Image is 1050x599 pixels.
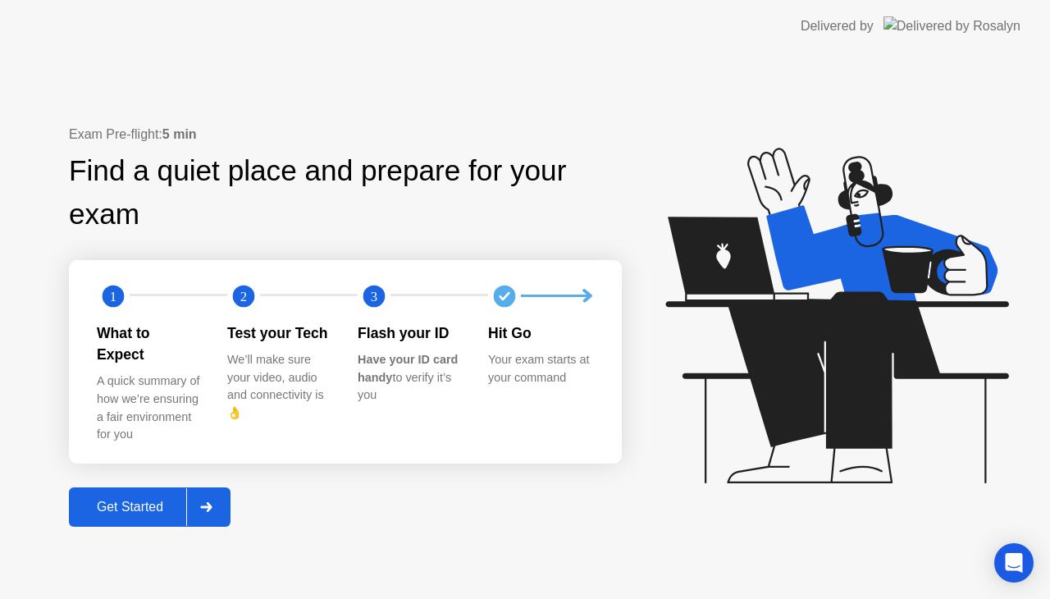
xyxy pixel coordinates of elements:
text: 1 [110,288,116,304]
div: Delivered by [801,16,874,36]
div: Hit Go [488,322,592,344]
text: 3 [371,288,377,304]
img: Delivered by Rosalyn [883,16,1020,35]
div: Your exam starts at your command [488,351,592,386]
div: Exam Pre-flight: [69,125,622,144]
div: Open Intercom Messenger [994,543,1034,583]
div: Flash your ID [358,322,462,344]
button: Get Started [69,487,231,527]
div: Get Started [74,500,186,514]
div: A quick summary of how we’re ensuring a fair environment for you [97,373,201,443]
b: 5 min [162,127,197,141]
div: Find a quiet place and prepare for your exam [69,149,622,236]
div: to verify it’s you [358,351,462,405]
b: Have your ID card handy [358,353,458,384]
text: 2 [240,288,247,304]
div: What to Expect [97,322,201,366]
div: We’ll make sure your video, audio and connectivity is 👌 [227,351,331,422]
div: Test your Tech [227,322,331,344]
